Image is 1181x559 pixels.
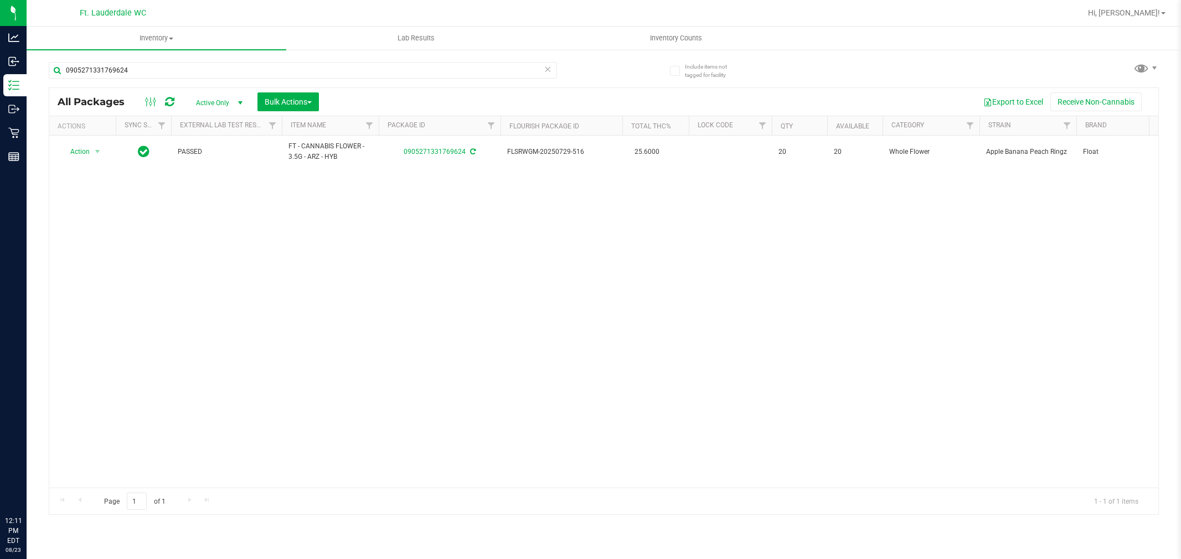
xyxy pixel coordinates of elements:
button: Export to Excel [976,92,1050,111]
span: PASSED [178,147,275,157]
a: Strain [988,121,1011,129]
span: 25.6000 [629,144,665,160]
span: Page of 1 [95,493,174,510]
inline-svg: Analytics [8,32,19,43]
a: Filter [264,116,282,135]
span: Whole Flower [889,147,973,157]
input: 1 [127,493,147,510]
span: Action [60,144,90,159]
a: Item Name [291,121,326,129]
a: External Lab Test Result [180,121,267,129]
a: Qty [781,122,793,130]
span: Bulk Actions [265,97,312,106]
a: Filter [360,116,379,135]
a: Filter [482,116,501,135]
a: Filter [1058,116,1076,135]
inline-svg: Retail [8,127,19,138]
span: Float [1083,147,1180,157]
inline-svg: Outbound [8,103,19,115]
span: In Sync [138,144,149,159]
a: Total THC% [631,122,671,130]
a: Brand [1085,121,1107,129]
a: Sync Status [125,121,167,129]
a: 0905271331769624 [404,148,466,156]
button: Receive Non-Cannabis [1050,92,1142,111]
span: Inventory [27,33,286,43]
p: 12:11 PM EDT [5,516,22,546]
div: Actions [58,122,111,130]
span: Ft. Lauderdale WC [80,8,146,18]
a: Package ID [388,121,425,129]
span: All Packages [58,96,136,108]
span: 20 [778,147,821,157]
inline-svg: Inventory [8,80,19,91]
span: 1 - 1 of 1 items [1085,493,1147,509]
span: Clear [544,62,552,76]
a: Available [836,122,869,130]
span: Apple Banana Peach Ringz [986,147,1070,157]
a: Lock Code [698,121,733,129]
a: Category [891,121,924,129]
button: Bulk Actions [257,92,319,111]
span: 20 [834,147,876,157]
span: Sync from Compliance System [468,148,476,156]
inline-svg: Reports [8,151,19,162]
span: FT - CANNABIS FLOWER - 3.5G - ARZ - HYB [288,141,372,162]
span: Hi, [PERSON_NAME]! [1088,8,1160,17]
iframe: Resource center [11,470,44,504]
input: Search Package ID, Item Name, SKU, Lot or Part Number... [49,62,557,79]
a: Filter [961,116,979,135]
span: Inventory Counts [635,33,717,43]
a: Lab Results [286,27,546,50]
inline-svg: Inbound [8,56,19,67]
a: Filter [153,116,171,135]
p: 08/23 [5,546,22,554]
a: Flourish Package ID [509,122,579,130]
a: Filter [754,116,772,135]
a: Inventory [27,27,286,50]
a: Inventory Counts [546,27,806,50]
span: Lab Results [383,33,450,43]
span: Include items not tagged for facility [685,63,740,79]
span: select [91,144,105,159]
span: FLSRWGM-20250729-516 [507,147,616,157]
